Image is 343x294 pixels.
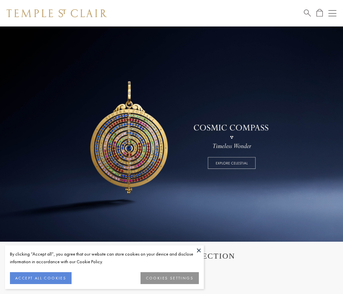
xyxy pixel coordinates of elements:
div: By clicking “Accept all”, you agree that our website can store cookies on your device and disclos... [10,250,199,266]
img: Temple St. Clair [7,9,107,17]
button: ACCEPT ALL COOKIES [10,272,72,284]
a: Search [304,9,311,17]
a: Open Shopping Bag [316,9,323,17]
button: COOKIES SETTINGS [141,272,199,284]
button: Open navigation [328,9,336,17]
